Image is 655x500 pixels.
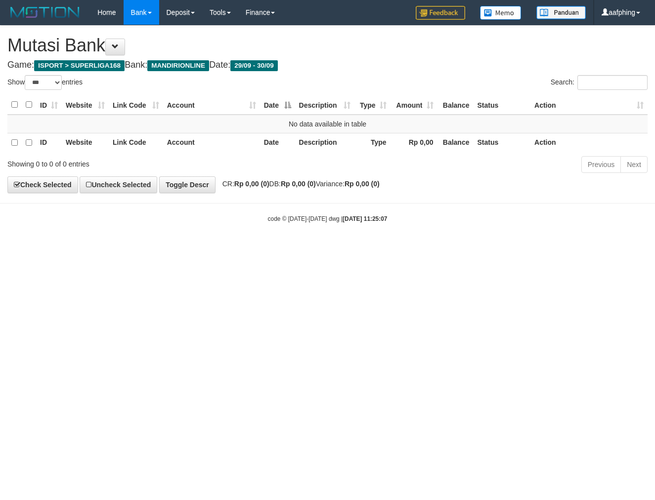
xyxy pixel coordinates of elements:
strong: Rp 0,00 (0) [281,180,316,188]
span: 29/09 - 30/09 [230,60,278,71]
th: Date [260,133,295,152]
span: CR: DB: Variance: [218,180,380,188]
img: panduan.png [536,6,586,19]
th: Link Code [109,133,163,152]
strong: Rp 0,00 (0) [234,180,269,188]
th: ID: activate to sort column ascending [36,95,62,115]
th: Description [295,133,354,152]
th: Status [473,133,530,152]
label: Search: [551,75,648,90]
a: Previous [581,156,621,173]
select: Showentries [25,75,62,90]
input: Search: [577,75,648,90]
th: Website: activate to sort column ascending [62,95,109,115]
th: ID [36,133,62,152]
a: Next [620,156,648,173]
th: Date: activate to sort column descending [260,95,295,115]
th: Amount: activate to sort column ascending [391,95,437,115]
strong: [DATE] 11:25:07 [343,215,387,222]
th: Action [530,133,648,152]
strong: Rp 0,00 (0) [345,180,380,188]
span: MANDIRIONLINE [147,60,209,71]
label: Show entries [7,75,83,90]
span: ISPORT > SUPERLIGA168 [34,60,125,71]
a: Uncheck Selected [80,176,157,193]
th: Account [163,133,260,152]
img: Feedback.jpg [416,6,465,20]
a: Check Selected [7,176,78,193]
th: Description: activate to sort column ascending [295,95,354,115]
th: Account: activate to sort column ascending [163,95,260,115]
th: Rp 0,00 [391,133,437,152]
th: Balance [437,133,474,152]
a: Toggle Descr [159,176,216,193]
th: Action: activate to sort column ascending [530,95,648,115]
th: Website [62,133,109,152]
th: Link Code: activate to sort column ascending [109,95,163,115]
div: Showing 0 to 0 of 0 entries [7,155,265,169]
img: Button%20Memo.svg [480,6,522,20]
img: MOTION_logo.png [7,5,83,20]
th: Type [354,133,391,152]
th: Balance [437,95,474,115]
td: No data available in table [7,115,648,133]
small: code © [DATE]-[DATE] dwg | [268,215,388,222]
h1: Mutasi Bank [7,36,648,55]
th: Status [473,95,530,115]
th: Type: activate to sort column ascending [354,95,391,115]
h4: Game: Bank: Date: [7,60,648,70]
